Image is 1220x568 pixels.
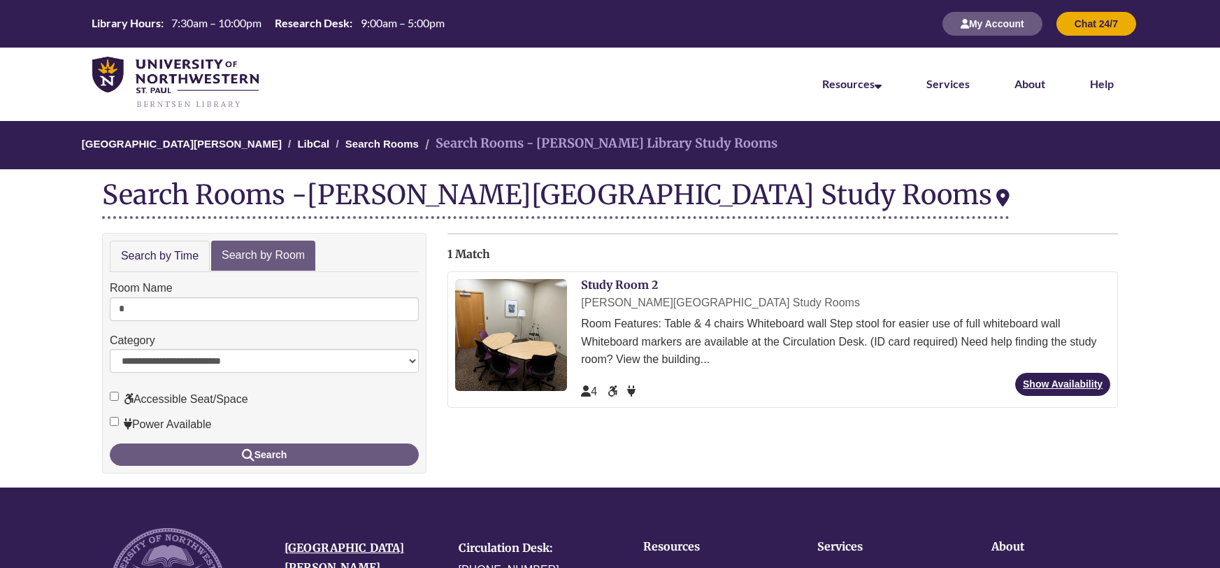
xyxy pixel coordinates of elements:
div: Room Features: Table & 4 chairs Whiteboard wall Step stool for easier use of full whiteboard wall... [581,315,1110,369]
a: Resources [822,77,882,90]
h4: Resources [643,541,774,553]
span: Power Available [627,385,636,397]
div: [PERSON_NAME][GEOGRAPHIC_DATA] Study Rooms [307,178,1010,211]
div: Search Rooms - [102,180,1010,219]
button: Chat 24/7 [1056,12,1136,36]
input: Accessible Seat/Space [110,392,119,401]
button: My Account [942,12,1042,36]
a: LibCal [297,138,329,150]
button: Search [110,443,419,466]
a: Search by Time [110,241,210,272]
th: Research Desk: [269,15,354,31]
label: Room Name [110,279,173,297]
span: 9:00am – 5:00pm [361,16,445,29]
span: Accessible Seat/Space [608,385,620,397]
h4: About [991,541,1122,553]
a: Study Room 2 [581,278,658,292]
li: Search Rooms - [PERSON_NAME] Library Study Rooms [422,134,777,154]
span: 7:30am – 10:00pm [171,16,261,29]
a: Search by Room [211,241,315,271]
a: About [1014,77,1045,90]
a: Chat 24/7 [1056,17,1136,29]
a: Hours Today [86,15,450,32]
div: [PERSON_NAME][GEOGRAPHIC_DATA] Study Rooms [581,294,1110,312]
h4: Services [817,541,948,553]
a: Search Rooms [345,138,419,150]
a: [GEOGRAPHIC_DATA][PERSON_NAME] [82,138,282,150]
nav: Breadcrumb [102,121,1118,169]
a: My Account [942,17,1042,29]
label: Power Available [110,416,212,434]
a: [GEOGRAPHIC_DATA] [285,541,404,555]
h4: Circulation Desk: [459,542,612,555]
a: Services [926,77,970,90]
a: Help [1090,77,1114,90]
span: The capacity of this space [581,385,597,397]
label: Accessible Seat/Space [110,390,248,409]
th: Library Hours: [86,15,166,31]
a: Show Availability [1015,373,1110,396]
img: Study Room 2 [455,279,567,391]
h2: 1 Match [447,248,1118,261]
table: Hours Today [86,15,450,31]
input: Power Available [110,417,119,426]
img: UNWSP Library Logo [92,57,259,109]
label: Category [110,332,155,350]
